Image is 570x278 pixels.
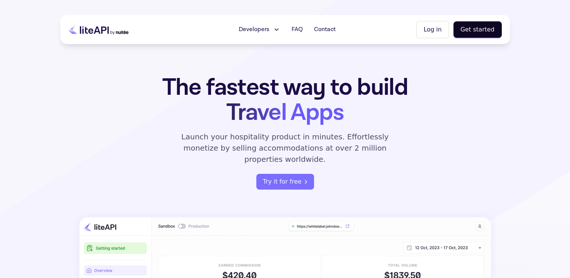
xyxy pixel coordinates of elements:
button: Try it for free [256,174,314,190]
button: Developers [234,22,285,37]
span: Contact [314,25,336,34]
h1: The fastest way to build [139,75,432,125]
a: Contact [310,22,340,37]
a: FAQ [287,22,307,37]
button: Log in [416,21,449,38]
p: Launch your hospitality product in minutes. Effortlessly monetize by selling accommodations at ov... [173,131,398,165]
span: FAQ [292,25,303,34]
a: register [256,174,314,190]
span: Developers [239,25,269,34]
span: Travel Apps [226,97,344,128]
button: Get started [453,21,502,38]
